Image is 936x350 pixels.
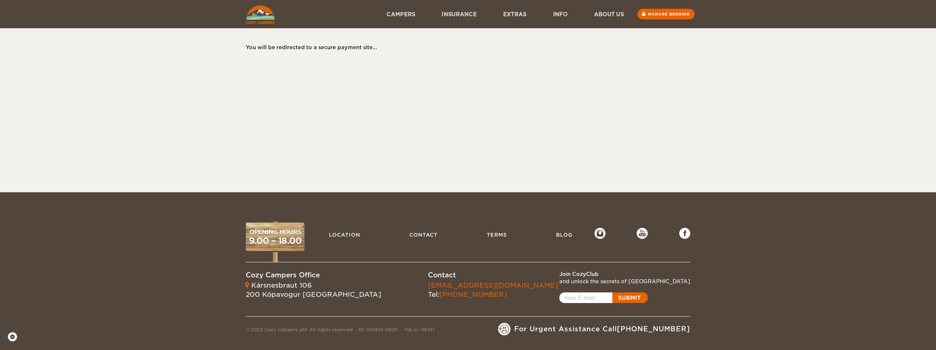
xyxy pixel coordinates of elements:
a: Terms [483,228,511,242]
a: [PHONE_NUMBER] [439,291,507,298]
div: Contact [428,270,558,280]
a: [EMAIL_ADDRESS][DOMAIN_NAME] [428,281,558,289]
span: For Urgent Assistance Call [514,324,690,334]
a: Open popup [559,292,648,303]
a: [PHONE_NUMBER] [617,325,690,333]
div: and unlock the secrets of [GEOGRAPHIC_DATA] [559,278,690,285]
a: Manage booking [637,9,695,19]
a: Cookie settings [7,332,22,342]
div: You will be redirected to a secure payment site... [246,44,683,51]
a: Blog [552,228,576,242]
a: Contact [406,228,441,242]
div: Join CozyClub [559,270,690,278]
div: Cozy Campers Office [246,270,381,280]
div: Kársnesbraut 106 200 Kópavogur [GEOGRAPHIC_DATA] [246,281,381,299]
img: Cozy Campers [246,6,275,24]
div: Tel: [428,281,558,299]
a: Location [325,228,364,242]
div: © 2023 Cozy Campers ehf. All rights reserved Kt. 550514-0520 Vsk nr. 118741 [246,327,435,335]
